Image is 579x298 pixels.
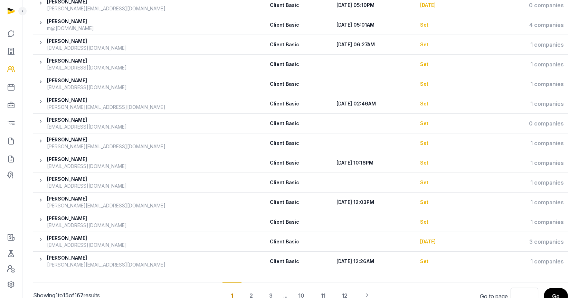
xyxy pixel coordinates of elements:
div: [EMAIL_ADDRESS][DOMAIN_NAME] [47,183,127,189]
div: [PERSON_NAME] [47,254,165,261]
div: 1 companies [474,218,564,226]
div: Set [420,179,466,186]
div: m@[DOMAIN_NAME] [47,25,94,32]
div: Client Basic [270,41,327,48]
div: Client Basic [270,159,327,166]
div: 4 companies [474,21,564,29]
div: 1 companies [474,198,564,206]
div: [EMAIL_ADDRESS][DOMAIN_NAME] [47,123,127,130]
div: Client Basic [270,258,327,265]
div: Client Basic [270,218,327,225]
div: [PERSON_NAME] [47,215,127,222]
div: Set [420,159,466,166]
div: [PERSON_NAME][EMAIL_ADDRESS][DOMAIN_NAME] [47,261,165,268]
div: [PERSON_NAME][EMAIL_ADDRESS][DOMAIN_NAME] [47,5,165,12]
div: 0 companies [474,119,564,128]
div: Client Basic [270,21,327,28]
div: Client Basic [270,61,327,68]
div: 1 companies [474,80,564,88]
div: [PERSON_NAME] [47,38,127,45]
div: [EMAIL_ADDRESS][DOMAIN_NAME] [47,222,127,229]
div: Client Basic [270,238,327,245]
div: [PERSON_NAME][EMAIL_ADDRESS][DOMAIN_NAME] [47,104,165,111]
div: Set [420,21,466,28]
div: [PERSON_NAME][EMAIL_ADDRESS][DOMAIN_NAME] [47,143,165,150]
div: [PERSON_NAME] [47,235,127,242]
div: Set [420,61,466,68]
div: Set [420,81,466,87]
div: [PERSON_NAME] [47,77,127,84]
div: [PERSON_NAME][EMAIL_ADDRESS][DOMAIN_NAME] [47,202,165,209]
div: [PERSON_NAME] [47,57,127,64]
div: Set [420,199,466,206]
div: [PERSON_NAME] [47,117,127,123]
div: [PERSON_NAME] [47,195,165,202]
div: [PERSON_NAME] [47,97,165,104]
div: 1 companies [474,139,564,147]
div: [DATE] [420,2,466,9]
div: Client Basic [270,81,327,87]
div: Client Basic [270,199,327,206]
div: [EMAIL_ADDRESS][DOMAIN_NAME] [47,64,127,71]
th: [DATE] 06:27AM [332,35,416,55]
th: [DATE] 12:26AM [332,252,416,271]
div: [EMAIL_ADDRESS][DOMAIN_NAME] [47,242,127,249]
div: [DATE] [420,238,466,245]
div: 3 companies [474,238,564,246]
th: [DATE] 12:03PM [332,193,416,212]
div: Set [420,140,466,147]
div: 1 companies [474,159,564,167]
div: Set [420,100,466,107]
th: [DATE] 10:16PM [332,153,416,173]
div: [EMAIL_ADDRESS][DOMAIN_NAME] [47,163,127,170]
div: Set [420,120,466,127]
th: [DATE] 05:01AM [332,15,416,35]
div: 1 companies [474,100,564,108]
div: 0 companies [474,1,564,9]
div: Client Basic [270,140,327,147]
div: [EMAIL_ADDRESS][DOMAIN_NAME] [47,84,127,91]
div: Set [420,41,466,48]
div: Set [420,258,466,265]
th: [DATE] 02:46AM [332,94,416,114]
div: Client Basic [270,179,327,186]
div: Client Basic [270,2,327,9]
div: [PERSON_NAME] [47,176,127,183]
div: Set [420,218,466,225]
div: 1 companies [474,178,564,187]
div: [PERSON_NAME] [47,136,165,143]
div: Client Basic [270,120,327,127]
div: 1 companies [474,257,564,266]
div: 1 companies [474,60,564,68]
div: [EMAIL_ADDRESS][DOMAIN_NAME] [47,45,127,52]
div: 1 companies [474,40,564,49]
div: [PERSON_NAME] [47,18,94,25]
div: Client Basic [270,100,327,107]
div: [PERSON_NAME] [47,156,127,163]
